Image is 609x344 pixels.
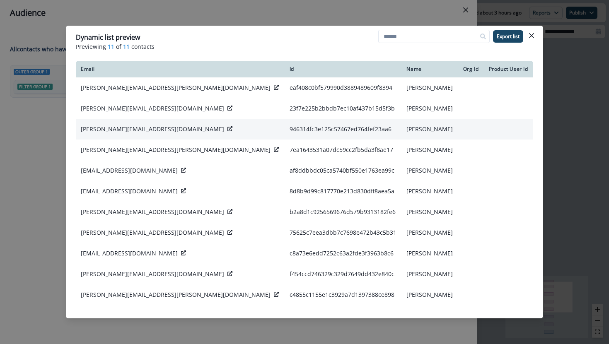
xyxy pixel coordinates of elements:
td: 7ea1643531a07dc59cc2fb5da3f8ae17 [285,140,402,160]
td: c4855c1155e1c3929a7d1397388ce898 [285,284,402,305]
div: Email [81,66,280,72]
div: Name [406,66,453,72]
td: [PERSON_NAME] [401,119,458,140]
div: Id [290,66,397,72]
td: b2a8d1c9256569676d579b9313182fe6 [285,202,402,222]
div: Org Id [463,66,479,72]
p: [EMAIL_ADDRESS][DOMAIN_NAME] [81,187,178,195]
p: [PERSON_NAME][EMAIL_ADDRESS][DOMAIN_NAME] [81,270,224,278]
td: 8d8b9d99c817770e213d830dff8aea5a [285,181,402,202]
p: [PERSON_NAME][EMAIL_ADDRESS][DOMAIN_NAME] [81,208,224,216]
td: af8ddbbdc05ca5740bf550e1763ea99c [285,160,402,181]
td: [PERSON_NAME] [401,140,458,160]
td: [PERSON_NAME] [401,284,458,305]
button: Export list [493,30,523,43]
td: [PERSON_NAME] [401,243,458,264]
p: Dynamic list preview [76,32,140,42]
td: [PERSON_NAME] [401,77,458,98]
td: [PERSON_NAME] [401,264,458,284]
td: [PERSON_NAME] [401,222,458,243]
td: [PERSON_NAME] [401,98,458,119]
td: 23f7e225b2bbdb7ec10af437b15d5f3b [285,98,402,119]
td: [PERSON_NAME] [401,181,458,202]
p: [EMAIL_ADDRESS][DOMAIN_NAME] [81,249,178,257]
p: [PERSON_NAME][EMAIL_ADDRESS][DOMAIN_NAME] [81,229,224,237]
p: [PERSON_NAME][EMAIL_ADDRESS][DOMAIN_NAME] [81,104,224,113]
div: Product User Id [489,66,528,72]
p: [PERSON_NAME][EMAIL_ADDRESS][DOMAIN_NAME] [81,125,224,133]
p: Previewing of contacts [76,42,533,51]
p: Export list [497,34,520,39]
td: 75625c7eea3dbb7c7698e472b43c5b31 [285,222,402,243]
button: Close [525,29,538,42]
p: [EMAIL_ADDRESS][DOMAIN_NAME] [81,166,178,175]
p: [PERSON_NAME][EMAIL_ADDRESS][PERSON_NAME][DOMAIN_NAME] [81,291,271,299]
td: eaf408c0bf579990d3889489609f8394 [285,77,402,98]
td: c8a73e6edd7252c63a2fde3f3963b8c6 [285,243,402,264]
td: 946314fc3e125c57467ed764fef23aa6 [285,119,402,140]
span: 11 [123,42,130,51]
td: [PERSON_NAME] [401,160,458,181]
p: [PERSON_NAME][EMAIL_ADDRESS][PERSON_NAME][DOMAIN_NAME] [81,84,271,92]
td: f454ccd746329c329d7649dd432e840c [285,264,402,284]
p: [PERSON_NAME][EMAIL_ADDRESS][PERSON_NAME][DOMAIN_NAME] [81,146,271,154]
td: [PERSON_NAME] [401,202,458,222]
span: 11 [108,42,114,51]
